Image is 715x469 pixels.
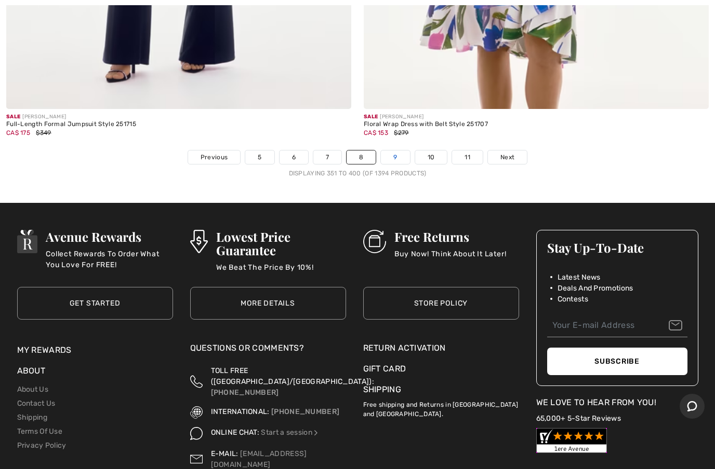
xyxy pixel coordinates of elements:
[394,129,408,136] span: $279
[6,129,30,136] span: CA$ 175
[363,363,519,375] a: Gift Card
[17,399,56,408] a: Contact Us
[547,241,687,254] h3: Stay Up-To-Date
[17,230,38,253] img: Avenue Rewards
[363,342,519,354] a: Return Activation
[363,384,401,394] a: Shipping
[271,407,339,416] a: [PHONE_NUMBER]
[312,429,320,436] img: Online Chat
[211,449,239,458] span: E-MAIL:
[17,365,173,382] div: About
[415,150,447,164] a: 10
[280,150,308,164] a: 6
[488,150,527,164] a: Next
[190,365,203,398] img: Toll Free (Canada/US)
[17,413,47,422] a: Shipping
[313,150,341,164] a: 7
[36,129,51,136] span: $349
[364,114,378,120] span: Sale
[363,396,519,419] p: Free shipping and Returns in [GEOGRAPHIC_DATA] and [GEOGRAPHIC_DATA].
[394,249,506,269] p: Buy Now! Think About It Later!
[46,249,173,269] p: Collect Rewards To Order What You Love For FREE!
[211,407,270,416] span: INTERNATIONAL:
[547,314,687,337] input: Your E-mail Address
[211,388,279,397] a: [PHONE_NUMBER]
[17,441,67,450] a: Privacy Policy
[17,385,48,394] a: About Us
[536,428,607,453] img: Customer Reviews
[190,230,208,253] img: Lowest Price Guarantee
[211,449,307,469] a: [EMAIL_ADDRESS][DOMAIN_NAME]
[558,272,601,283] span: Latest News
[364,113,488,121] div: [PERSON_NAME]
[363,230,387,253] img: Free Returns
[190,427,203,439] img: Online Chat
[190,342,346,360] div: Questions or Comments?
[452,150,483,164] a: 11
[6,113,136,121] div: [PERSON_NAME]
[536,396,698,409] div: We Love To Hear From You!
[261,428,320,437] a: Start a session
[680,394,705,420] iframe: Opens a widget where you can chat to one of our agents
[558,283,633,294] span: Deals And Promotions
[17,427,63,436] a: Terms Of Use
[190,287,346,320] a: More Details
[547,348,687,375] button: Subscribe
[558,294,588,305] span: Contests
[211,366,374,386] span: TOLL FREE ([GEOGRAPHIC_DATA]/[GEOGRAPHIC_DATA]):
[216,262,346,283] p: We Beat The Price By 10%!
[211,428,260,437] span: ONLINE CHAT:
[17,345,72,355] a: My Rewards
[6,114,20,120] span: Sale
[347,150,376,164] a: 8
[216,230,346,257] h3: Lowest Price Guarantee
[364,121,488,128] div: Floral Wrap Dress with Belt Style 251707
[6,121,136,128] div: Full-Length Formal Jumpsuit Style 251715
[536,414,621,423] a: 65,000+ 5-Star Reviews
[364,129,388,136] span: CA$ 153
[500,153,514,162] span: Next
[46,230,173,243] h3: Avenue Rewards
[17,287,173,320] a: Get Started
[381,150,409,164] a: 9
[190,406,203,419] img: International
[394,230,506,243] h3: Free Returns
[363,287,519,320] a: Store Policy
[188,150,240,164] a: Previous
[201,153,228,162] span: Previous
[245,150,274,164] a: 5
